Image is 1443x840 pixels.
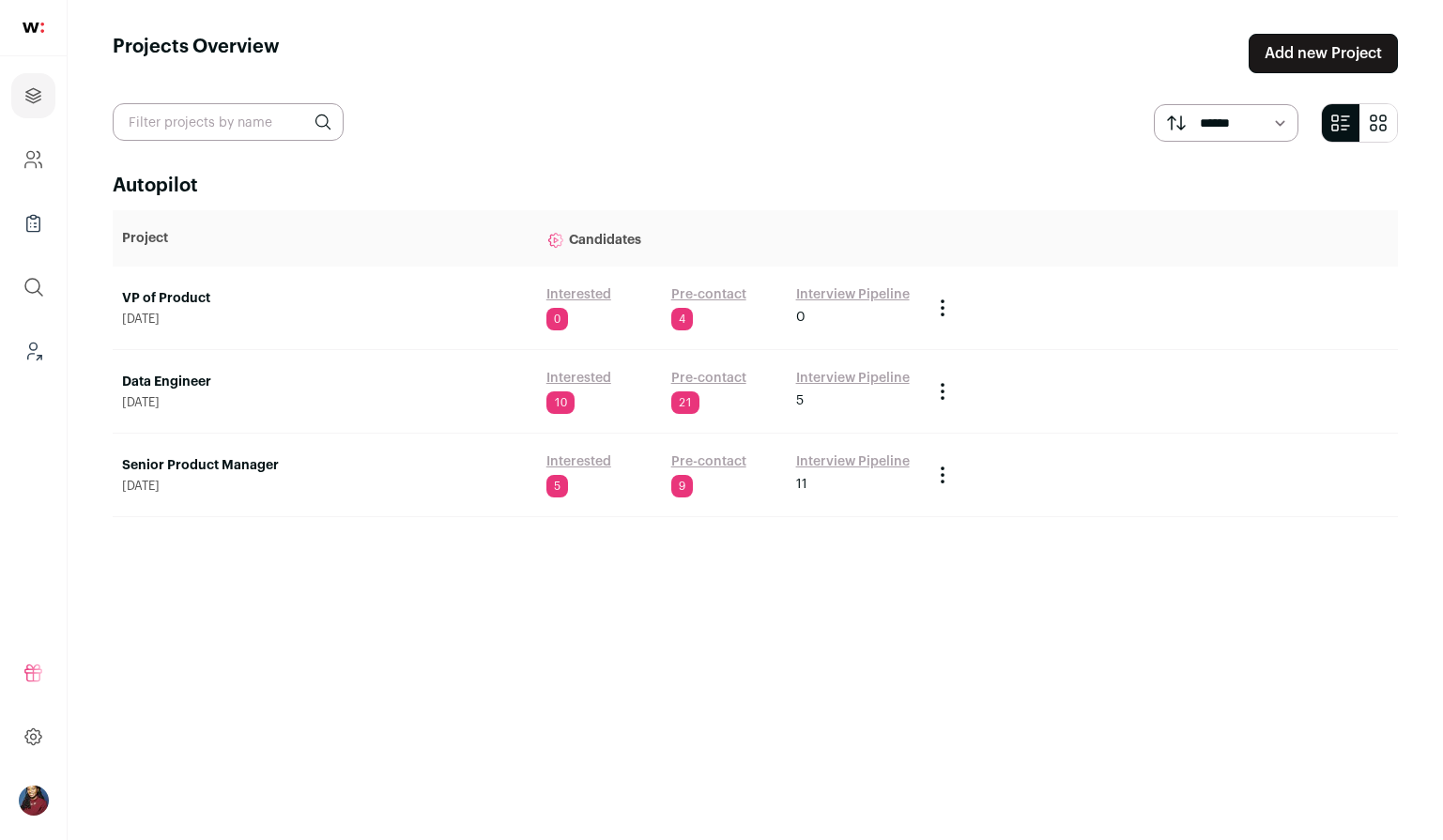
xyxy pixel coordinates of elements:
[122,456,528,475] a: Senior Product Manager
[23,23,44,33] img: wellfound-shorthand-0d5821cbd27db2630d0214b213865d53afaa358527fdda9d0ea32b1df1b89c2c.svg
[11,137,55,182] a: Company and ATS Settings
[122,479,528,494] span: [DATE]
[546,369,611,388] a: Interested
[796,308,806,327] span: 0
[113,173,1398,199] h2: Autopilot
[11,201,55,246] a: Company Lists
[19,786,49,816] img: 10010497-medium_jpg
[122,373,528,391] a: Data Engineer
[931,464,954,486] button: Project Actions
[122,289,528,308] a: VP of Product
[671,475,693,497] span: 9
[931,380,954,403] button: Project Actions
[671,308,693,330] span: 4
[122,229,528,248] p: Project
[671,391,699,414] span: 21
[671,369,746,388] a: Pre-contact
[796,369,910,388] a: Interview Pipeline
[931,297,954,319] button: Project Actions
[671,452,746,471] a: Pre-contact
[546,452,611,471] a: Interested
[113,34,280,73] h1: Projects Overview
[796,475,807,494] span: 11
[122,395,528,410] span: [DATE]
[11,73,55,118] a: Projects
[546,220,913,257] p: Candidates
[796,391,804,410] span: 5
[546,391,575,414] span: 10
[796,452,910,471] a: Interview Pipeline
[546,308,568,330] span: 0
[796,285,910,304] a: Interview Pipeline
[1249,34,1398,73] a: Add new Project
[546,285,611,304] a: Interested
[122,312,528,327] span: [DATE]
[19,786,49,816] button: Open dropdown
[671,285,746,304] a: Pre-contact
[11,328,55,374] a: Leads (Backoffice)
[546,475,568,497] span: 5
[113,103,344,141] input: Filter projects by name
